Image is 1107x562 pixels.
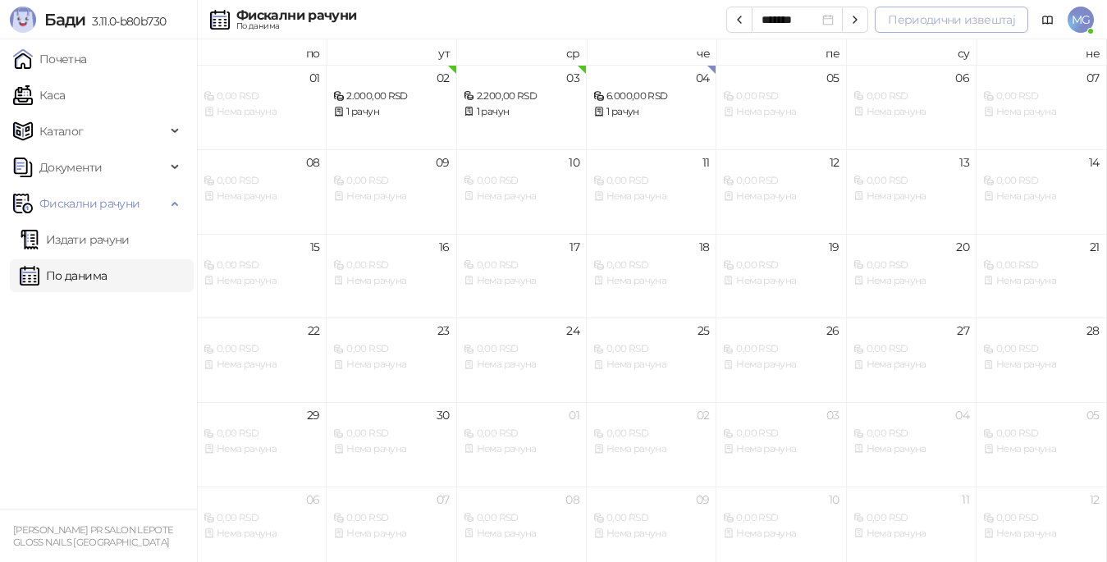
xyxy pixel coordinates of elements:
[464,273,579,289] div: Нема рачуна
[983,189,1099,204] div: Нема рачуна
[853,273,969,289] div: Нема рачуна
[716,234,846,318] td: 2025-09-19
[204,189,319,204] div: Нема рачуна
[587,318,716,402] td: 2025-09-25
[204,357,319,372] div: Нема рачуна
[333,341,449,357] div: 0,00 RSD
[723,510,839,526] div: 0,00 RSD
[204,510,319,526] div: 0,00 RSD
[44,10,85,30] span: Бади
[457,39,587,65] th: ср
[853,357,969,372] div: Нема рачуна
[566,325,579,336] div: 24
[439,241,450,253] div: 16
[236,9,356,22] div: Фискални рачуни
[593,441,709,457] div: Нема рачуна
[457,402,587,487] td: 2025-10-01
[593,426,709,441] div: 0,00 RSD
[983,173,1099,189] div: 0,00 RSD
[847,234,977,318] td: 2025-09-20
[437,409,450,421] div: 30
[593,189,709,204] div: Нема рачуна
[333,357,449,372] div: Нема рачуна
[830,157,839,168] div: 12
[566,72,579,84] div: 03
[977,65,1106,149] td: 2025-09-07
[847,149,977,234] td: 2025-09-13
[593,258,709,273] div: 0,00 RSD
[464,258,579,273] div: 0,00 RSD
[327,39,456,65] th: ут
[197,65,327,149] td: 2025-09-01
[327,65,456,149] td: 2025-09-02
[437,325,450,336] div: 23
[333,426,449,441] div: 0,00 RSD
[955,72,969,84] div: 06
[333,526,449,541] div: Нема рачуна
[333,273,449,289] div: Нема рачуна
[983,357,1099,372] div: Нема рачуна
[593,273,709,289] div: Нема рачуна
[696,494,710,505] div: 09
[955,409,969,421] div: 04
[464,89,579,104] div: 2.200,00 RSD
[853,510,969,526] div: 0,00 RSD
[723,341,839,357] div: 0,00 RSD
[197,402,327,487] td: 2025-09-29
[699,241,710,253] div: 18
[306,157,320,168] div: 08
[1086,409,1100,421] div: 05
[204,341,319,357] div: 0,00 RSD
[39,187,140,220] span: Фискални рачуни
[697,409,710,421] div: 02
[983,441,1099,457] div: Нема рачуна
[204,173,319,189] div: 0,00 RSD
[464,426,579,441] div: 0,00 RSD
[847,39,977,65] th: су
[716,65,846,149] td: 2025-09-05
[696,72,710,84] div: 04
[327,149,456,234] td: 2025-09-09
[464,173,579,189] div: 0,00 RSD
[977,39,1106,65] th: не
[457,149,587,234] td: 2025-09-10
[983,104,1099,120] div: Нема рачуна
[847,402,977,487] td: 2025-10-04
[464,357,579,372] div: Нема рачуна
[437,72,450,84] div: 02
[593,526,709,541] div: Нема рачуна
[327,234,456,318] td: 2025-09-16
[333,189,449,204] div: Нема рачуна
[716,318,846,402] td: 2025-09-26
[20,223,130,256] a: Издати рачуни
[853,189,969,204] div: Нема рачуна
[826,325,839,336] div: 26
[829,241,839,253] div: 19
[829,494,839,505] div: 10
[587,402,716,487] td: 2025-10-02
[826,409,839,421] div: 03
[204,273,319,289] div: Нема рачуна
[204,258,319,273] div: 0,00 RSD
[723,526,839,541] div: Нема рачуна
[716,39,846,65] th: пе
[197,234,327,318] td: 2025-09-15
[306,494,320,505] div: 06
[570,241,579,253] div: 17
[85,14,166,29] span: 3.11.0-b80b730
[457,65,587,149] td: 2025-09-03
[723,89,839,104] div: 0,00 RSD
[723,357,839,372] div: Нема рачуна
[10,7,36,33] img: Logo
[962,494,969,505] div: 11
[847,65,977,149] td: 2025-09-06
[853,441,969,457] div: Нема рачуна
[1086,325,1100,336] div: 28
[1068,7,1094,33] span: MG
[308,325,320,336] div: 22
[464,526,579,541] div: Нема рачуна
[593,341,709,357] div: 0,00 RSD
[1090,241,1100,253] div: 21
[875,7,1028,33] button: Периодични извештај
[977,402,1106,487] td: 2025-10-05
